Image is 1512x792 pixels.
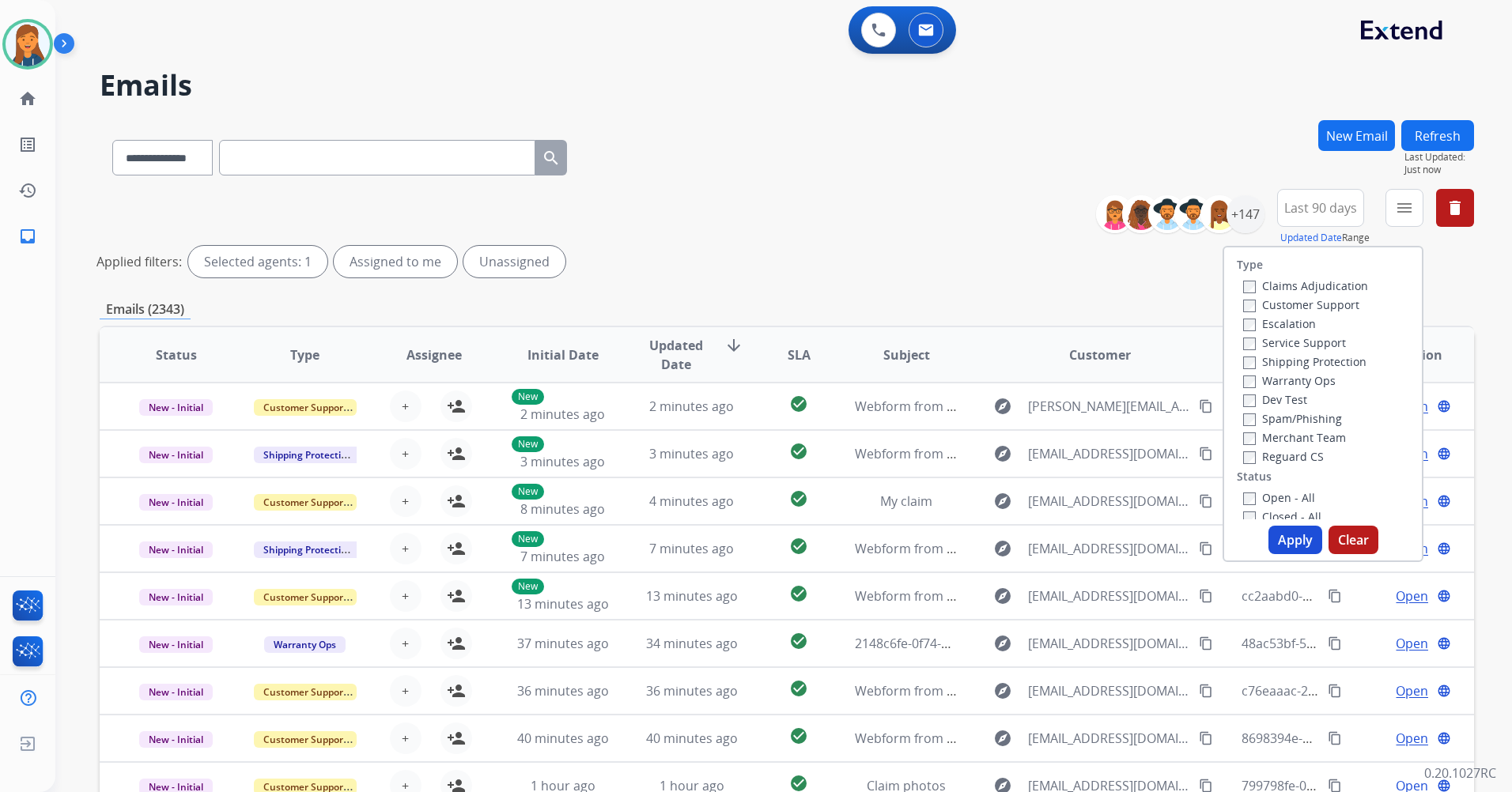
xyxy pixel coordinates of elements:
span: Customer Support [254,399,357,416]
mat-icon: check_circle [789,442,808,461]
span: + [402,397,409,416]
span: Open [1396,634,1428,653]
mat-icon: language [1437,731,1451,745]
span: New - Initial [139,684,213,700]
mat-icon: check_circle [789,489,808,508]
label: Reguard CS [1243,449,1324,464]
mat-icon: explore [993,681,1012,700]
span: Open [1396,729,1428,748]
span: 7 minutes ago [520,548,605,565]
label: Escalation [1243,316,1316,331]
span: New - Initial [139,589,213,605]
input: Open - All [1243,492,1256,505]
span: 8698394e-83b7-42c3-b059-35d1d1bddcd2 [1242,730,1490,747]
span: Webform from [EMAIL_ADDRESS][DOMAIN_NAME] on [DATE] [855,730,1213,747]
span: Warranty Ops [264,636,346,653]
mat-icon: content_copy [1199,399,1213,413]
mat-icon: arrow_downward [724,336,743,355]
span: Status [156,345,197,364]
span: 3 minutes ago [649,445,734,462]
mat-icon: check_circle [789,584,808,603]
input: Claims Adjudication [1243,281,1256,293]
div: Assigned to me [334,246,457,277]
span: Webform from [EMAIL_ADDRESS][DOMAIN_NAME] on [DATE] [855,445,1213,462]
label: Service Support [1243,335,1346,350]
span: New - Initial [139,541,213,558]
button: + [390,533,421,564]
mat-icon: language [1437,636,1451,651]
label: Merchant Team [1243,430,1346,445]
span: Open [1396,586,1428,605]
span: + [402,586,409,605]
span: Customer Support [254,494,357,511]
button: + [390,722,421,754]
button: + [390,628,421,659]
span: Initial Date [527,345,599,364]
span: Shipping Protection [254,447,362,463]
span: + [402,681,409,700]
mat-icon: home [18,89,37,108]
label: Dev Test [1243,392,1307,407]
button: + [390,675,421,707]
span: New - Initial [139,636,213,653]
mat-icon: language [1437,541,1451,556]
input: Closed - All [1243,511,1256,524]
span: 34 minutes ago [646,635,738,652]
span: Just now [1404,164,1474,176]
mat-icon: content_copy [1328,636,1342,651]
span: Customer [1069,345,1131,364]
button: Refresh [1401,120,1474,151]
mat-icon: language [1437,684,1451,698]
span: Webform from [EMAIL_ADDRESS][DOMAIN_NAME] on [DATE] [855,682,1213,700]
span: 2 minutes ago [649,398,734,415]
span: 2 minutes ago [520,405,605,423]
mat-icon: person_add [447,634,466,653]
mat-icon: list_alt [18,135,37,154]
p: New [512,484,544,500]
span: New - Initial [139,731,213,748]
span: cc2aabd0-a78c-493c-b20e-824c147817c4 [1242,587,1483,605]
mat-icon: person_add [447,539,466,558]
mat-icon: language [1437,399,1451,413]
span: + [402,444,409,463]
img: avatar [6,22,50,66]
mat-icon: explore [993,492,1012,511]
mat-icon: explore [993,634,1012,653]
mat-icon: language [1437,494,1451,508]
input: Spam/Phishing [1243,413,1256,426]
mat-icon: explore [993,586,1012,605]
p: New [512,531,544,547]
mat-icon: content_copy [1199,684,1213,698]
span: Updated Date [641,336,712,374]
label: Type [1237,257,1263,273]
span: Last 90 days [1284,205,1357,211]
mat-icon: content_copy [1328,684,1342,698]
span: [EMAIL_ADDRESS][DOMAIN_NAME] [1028,444,1190,463]
mat-icon: person_add [447,492,466,511]
mat-icon: content_copy [1199,589,1213,603]
label: Status [1237,469,1272,485]
span: + [402,729,409,748]
mat-icon: content_copy [1199,731,1213,745]
div: Unassigned [463,246,565,277]
button: + [390,390,421,422]
span: Assignee [406,345,462,364]
input: Escalation [1243,319,1256,331]
mat-icon: explore [993,444,1012,463]
mat-icon: person_add [447,444,466,463]
label: Open - All [1243,490,1315,505]
span: 13 minutes ago [517,595,609,613]
input: Customer Support [1243,300,1256,312]
span: 36 minutes ago [646,682,738,700]
label: Warranty Ops [1243,373,1336,388]
mat-icon: content_copy [1199,541,1213,556]
span: My claim [880,492,932,510]
span: 8 minutes ago [520,500,605,518]
span: New - Initial [139,447,213,463]
span: SLA [788,345,811,364]
span: 13 minutes ago [646,587,738,605]
span: Type [290,345,319,364]
button: Clear [1329,526,1378,554]
span: [PERSON_NAME][EMAIL_ADDRESS][DOMAIN_NAME] [1028,397,1190,416]
mat-icon: language [1437,447,1451,461]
